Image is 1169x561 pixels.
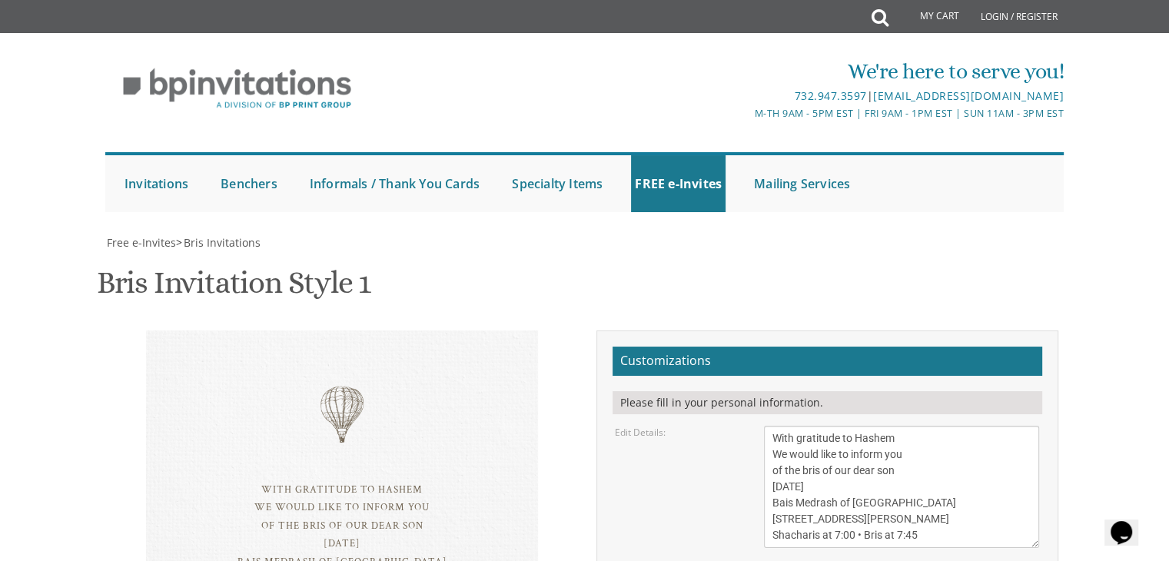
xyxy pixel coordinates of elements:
[887,2,970,32] a: My Cart
[306,155,483,212] a: Informals / Thank You Cards
[184,235,261,250] span: Bris Invitations
[794,88,866,103] a: 732.947.3597
[107,235,176,250] span: Free e-Invites
[750,155,854,212] a: Mailing Services
[631,155,726,212] a: FREE e-Invites
[764,426,1039,548] textarea: With gratitude to Hashem We would like to inform you of the bris of our dear son [DATE] Bais Medr...
[217,155,281,212] a: Benchers
[873,88,1064,103] a: [EMAIL_ADDRESS][DOMAIN_NAME]
[426,105,1064,121] div: M-Th 9am - 5pm EST | Fri 9am - 1pm EST | Sun 11am - 3pm EST
[426,56,1064,87] div: We're here to serve you!
[613,391,1042,414] div: Please fill in your personal information.
[426,87,1064,105] div: |
[182,235,261,250] a: Bris Invitations
[508,155,606,212] a: Specialty Items
[105,235,176,250] a: Free e-Invites
[121,155,192,212] a: Invitations
[613,347,1042,376] h2: Customizations
[105,57,369,121] img: BP Invitation Loft
[1104,500,1154,546] iframe: chat widget
[176,235,261,250] span: >
[97,266,370,311] h1: Bris Invitation Style 1
[615,426,666,439] label: Edit Details:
